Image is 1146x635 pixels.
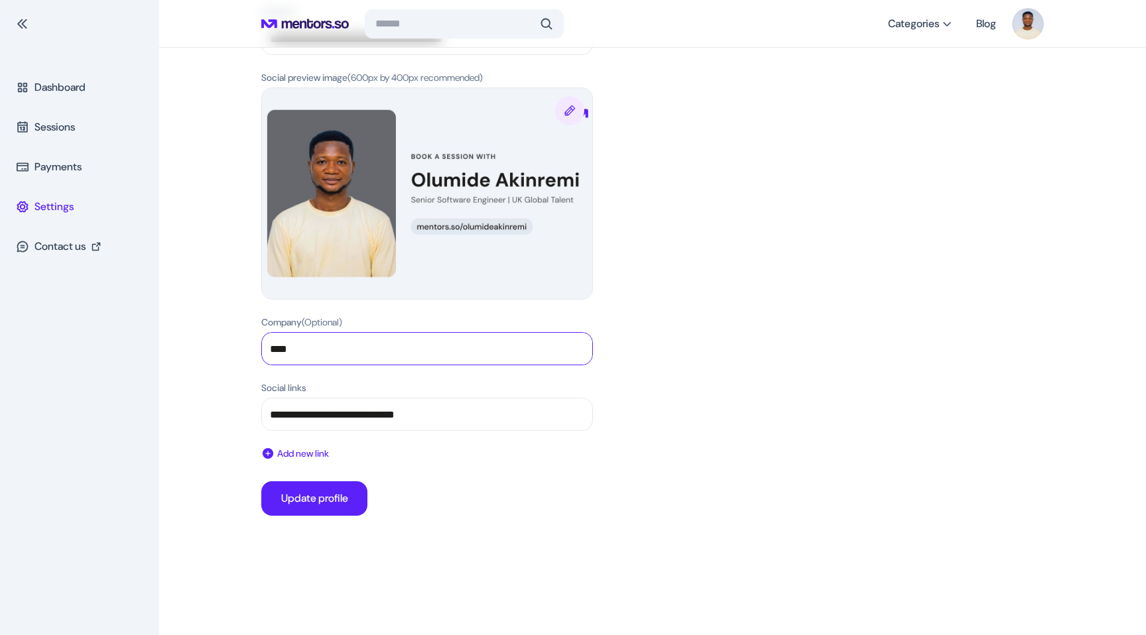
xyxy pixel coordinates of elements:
[976,12,996,36] a: Blog
[261,71,483,85] p: Social preview image
[34,80,86,95] p: Dashboard
[34,239,86,255] p: Contact us
[302,316,342,328] span: (Optional)
[277,447,329,460] span: Add new link
[261,447,329,460] button: Add new link
[1012,8,1044,40] img: OL
[8,72,151,103] a: Dashboard
[348,72,483,84] span: (600px by 400px recommended)
[888,17,939,30] span: Categories
[8,111,151,143] a: Sessions
[34,119,75,135] p: Sessions
[8,191,151,223] a: Settings
[262,88,592,299] img: Social preview image
[261,316,342,329] p: Company
[8,151,151,183] a: Payments
[34,159,82,175] p: Payments
[261,381,306,395] p: Social links
[281,491,348,506] p: Update profile
[34,199,74,215] p: Settings
[261,481,367,516] button: Update profile
[262,333,592,365] input: Company
[880,12,960,36] button: Categories
[8,231,151,262] a: Contact us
